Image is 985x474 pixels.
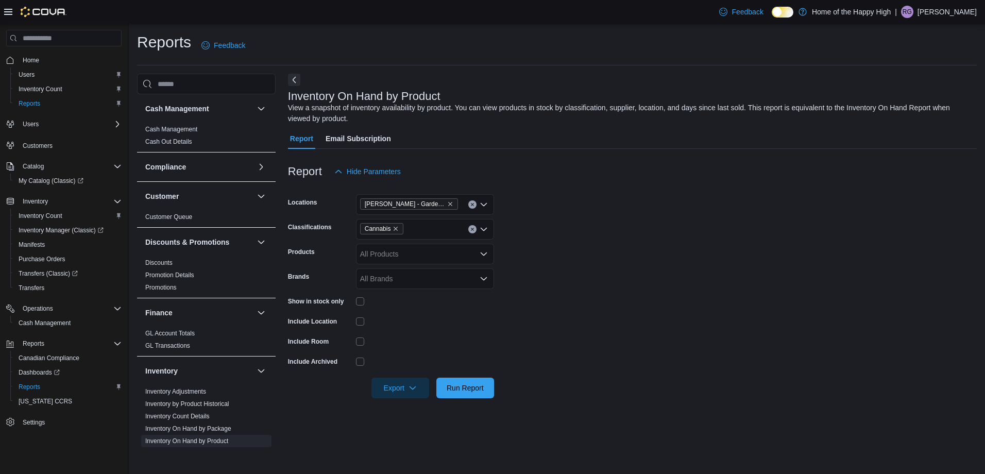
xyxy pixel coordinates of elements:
span: [PERSON_NAME] - Garden Variety [365,199,445,209]
span: Inventory Count [19,212,62,220]
span: Manifests [19,241,45,249]
span: Customer Queue [145,213,192,221]
button: Remove Cannabis from selection in this group [393,226,399,232]
span: Cash Management [145,125,197,133]
span: Inventory Transactions [145,449,208,458]
button: Customer [145,191,253,201]
label: Include Room [288,337,329,346]
span: Catalog [23,162,44,171]
span: Washington CCRS [14,395,122,408]
button: Cash Management [10,316,126,330]
button: Canadian Compliance [10,351,126,365]
label: Classifications [288,223,332,231]
button: Discounts & Promotions [255,236,267,248]
button: Operations [19,302,57,315]
span: Reports [14,381,122,393]
button: Cash Management [255,103,267,115]
a: Inventory Count Details [145,413,210,420]
span: Catalog [19,160,122,173]
a: My Catalog (Classic) [10,174,126,188]
span: Users [23,120,39,128]
span: Reports [19,99,40,108]
span: Inventory Count [19,85,62,93]
a: Inventory Adjustments [145,388,206,395]
button: Clear input [468,200,477,209]
h3: Cash Management [145,104,209,114]
button: Run Report [436,378,494,398]
button: [US_STATE] CCRS [10,394,126,409]
a: Transfers (Classic) [10,266,126,281]
span: Settings [23,418,45,427]
span: Inventory Manager (Classic) [14,224,122,236]
span: Email Subscription [326,128,391,149]
button: Compliance [255,161,267,173]
span: RG [903,6,912,18]
span: Customers [23,142,53,150]
span: Reports [14,97,122,110]
span: Dashboards [19,368,60,377]
a: Dashboards [14,366,64,379]
a: Reports [14,381,44,393]
span: Inventory by Product Historical [145,400,229,408]
span: Feedback [214,40,245,50]
a: GL Account Totals [145,330,195,337]
a: Dashboards [10,365,126,380]
span: Cannabis [365,224,391,234]
span: Reports [19,337,122,350]
span: Transfers [14,282,122,294]
span: Transfers [19,284,44,292]
h3: Discounts & Promotions [145,237,229,247]
button: Open list of options [480,250,488,258]
button: Clear input [468,225,477,233]
span: Inventory Count [14,83,122,95]
a: Inventory Manager (Classic) [10,223,126,238]
span: Home [19,54,122,66]
a: Inventory Count [14,210,66,222]
a: Feedback [197,35,249,56]
a: Promotions [145,284,177,291]
a: Inventory On Hand by Product [145,437,228,445]
img: Cova [21,7,66,17]
button: Customer [255,190,267,202]
button: Inventory [2,194,126,209]
button: Reports [10,96,126,111]
span: GL Transactions [145,342,190,350]
a: Cash Out Details [145,138,192,145]
a: Home [19,54,43,66]
a: [US_STATE] CCRS [14,395,76,408]
span: Transfers (Classic) [14,267,122,280]
button: Open list of options [480,200,488,209]
a: Manifests [14,239,49,251]
span: Reports [19,383,40,391]
span: Inventory [23,197,48,206]
button: Inventory [19,195,52,208]
span: Users [14,69,122,81]
span: Inventory Manager (Classic) [19,226,104,234]
button: Users [2,117,126,131]
p: Home of the Happy High [812,6,891,18]
a: Settings [19,416,49,429]
span: Home [23,56,39,64]
button: Remove Brandon - Meadows - Garden Variety from selection in this group [447,201,453,207]
a: Inventory On Hand by Package [145,425,231,432]
button: Hide Parameters [330,161,405,182]
button: Export [371,378,429,398]
a: Promotion Details [145,272,194,279]
input: Dark Mode [772,7,793,18]
button: Manifests [10,238,126,252]
a: Feedback [715,2,767,22]
label: Products [288,248,315,256]
a: Inventory Count [14,83,66,95]
h3: Finance [145,308,173,318]
a: Purchase Orders [14,253,70,265]
label: Include Location [288,317,337,326]
span: Brandon - Meadows - Garden Variety [360,198,458,210]
span: Purchase Orders [14,253,122,265]
h1: Reports [137,32,191,53]
span: Operations [19,302,122,315]
button: Settings [2,415,126,430]
span: Cannabis [360,223,404,234]
span: Operations [23,304,53,313]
